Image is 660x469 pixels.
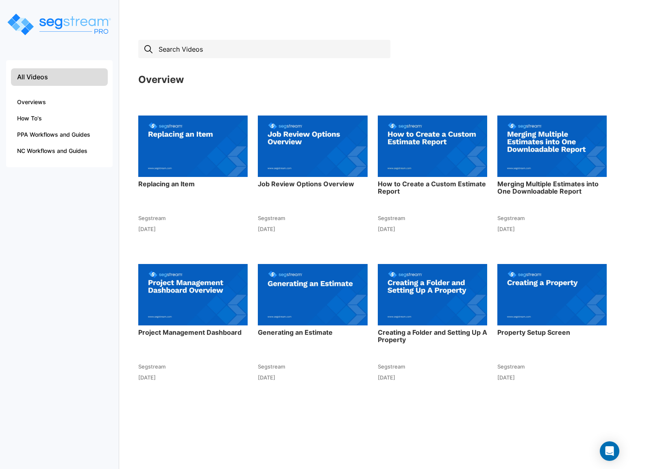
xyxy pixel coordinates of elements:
[11,143,108,159] li: NC Workflows and Guides
[497,362,607,371] p: Segstream
[378,329,487,343] h3: Creating a Folder and Setting Up A Property
[258,225,367,233] p: [DATE]
[497,181,607,195] h3: Merging Multiple Estimates into One Downloadable Report
[138,74,617,85] h3: Overview
[138,40,390,58] input: Search Videos
[378,225,487,233] p: [DATE]
[258,214,367,223] p: Segstream
[497,373,607,382] p: [DATE]
[138,214,248,223] p: Segstream
[497,214,607,223] p: Segstream
[258,373,367,382] p: [DATE]
[378,214,487,223] p: Segstream
[378,250,487,339] img: instructional video
[138,225,248,233] p: [DATE]
[497,250,607,339] img: instructional video
[378,362,487,371] p: Segstream
[378,181,487,195] h3: How to Create a Custom Estimate Report
[258,181,367,188] h3: Job Review Options Overview
[138,181,248,188] h3: Replacing an Item
[497,225,607,233] p: [DATE]
[11,94,108,110] li: Overviews
[11,110,108,127] li: How To's
[600,441,619,461] div: Open Intercom Messenger
[378,373,487,382] p: [DATE]
[138,329,248,336] h3: Project Management Dashboard
[138,362,248,371] p: Segstream
[258,329,367,336] h3: Generating an Estimate
[258,250,367,339] img: instructional video
[258,362,367,371] p: Segstream
[497,101,607,191] img: instructional video
[258,101,367,191] img: instructional video
[497,329,607,336] h3: Property Setup Screen
[138,250,248,339] img: instructional video
[138,373,248,382] p: [DATE]
[11,127,108,143] li: PPA Workflows and Guides
[138,101,248,191] img: instructional video
[11,68,108,86] li: All Videos
[6,12,112,37] img: logo_pro_r.png
[378,101,487,191] img: instructional video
